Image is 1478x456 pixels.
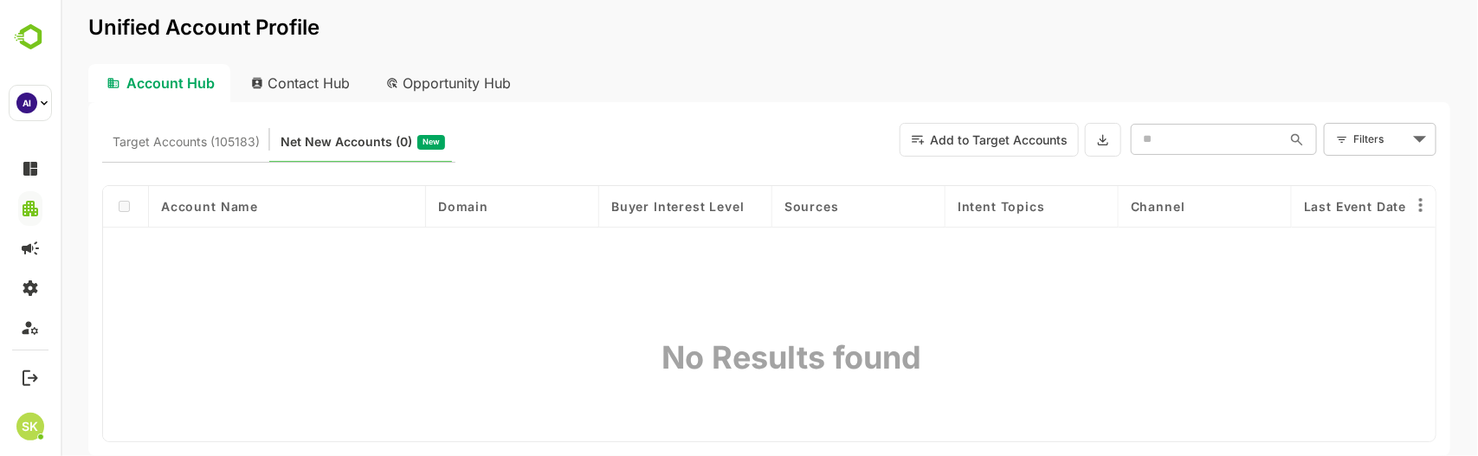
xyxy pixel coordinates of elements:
div: SK [16,413,44,440]
div: Account Hub [28,64,170,102]
button: Export the selected data as CSV [1024,123,1061,157]
span: Account Name [100,199,197,214]
button: Logout [18,366,42,389]
span: Last Event Date [1243,199,1346,214]
span: Channel [1070,199,1125,214]
span: New [362,131,379,153]
div: Contact Hub [177,64,305,102]
div: Filters [1293,130,1348,148]
span: Sources [724,199,778,214]
div: No Results found [709,338,755,376]
span: Target Accounts (105183) [52,131,199,153]
div: Opportunity Hub [312,64,466,102]
span: Intent Topics [897,199,984,214]
div: Filters [1291,121,1376,157]
span: Net New Accounts ( 0 ) [220,131,352,153]
p: Unified Account Profile [28,17,259,38]
div: AI [16,93,37,113]
span: Buyer Interest Level [551,199,684,214]
img: BambooboxLogoMark.f1c84d78b4c51b1a7b5f700c9845e183.svg [9,21,53,54]
span: Domain [378,199,428,214]
button: Add to Target Accounts [839,123,1018,157]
